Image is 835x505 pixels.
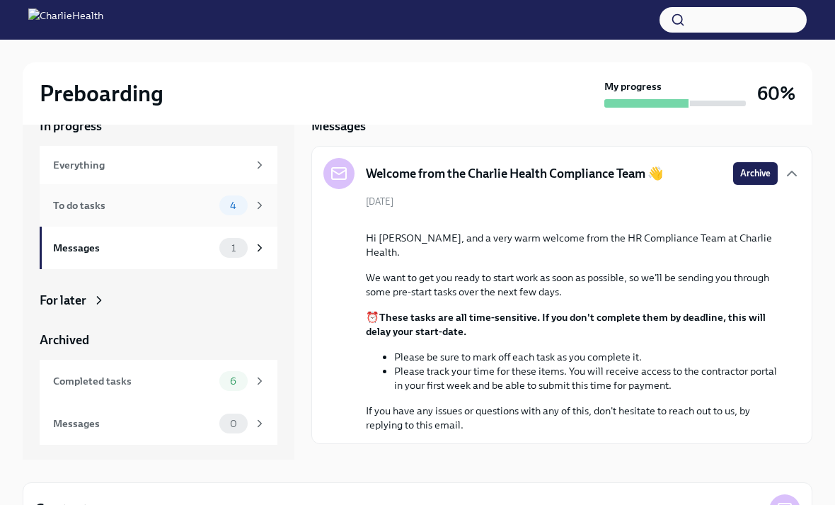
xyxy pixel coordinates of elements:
p: If you have any issues or questions with any of this, don't hesitate to reach out to us, by reply... [366,404,778,432]
a: Messages0 [40,402,277,445]
a: Completed tasks6 [40,360,277,402]
a: Everything [40,146,277,184]
p: ⏰ [366,310,778,339]
p: We want to get you ready to start work as soon as possible, so we'll be sending you through some ... [366,271,778,299]
h2: Preboarding [40,79,163,108]
button: Archive [733,162,778,185]
div: Messages [53,240,214,256]
span: 4 [221,200,245,211]
p: Hi [PERSON_NAME], and a very warm welcome from the HR Compliance Team at Charlie Health. [366,231,778,259]
div: Completed tasks [53,373,214,389]
a: In progress [40,118,277,135]
span: 6 [221,376,245,387]
div: For later [40,292,86,309]
div: To do tasks [53,198,214,213]
strong: My progress [604,79,662,93]
a: Archived [40,331,277,348]
h3: 60% [757,81,795,106]
div: Messages [53,416,214,431]
h5: Messages [311,118,366,135]
strong: These tasks are all time-sensitive. If you don't complete them by deadline, this will delay your ... [366,311,766,338]
span: Archive [740,166,771,181]
span: [DATE] [366,195,393,208]
div: Everything [53,157,248,173]
li: Please be sure to mark off each task as you complete it. [394,350,778,364]
img: CharlieHealth [28,8,103,31]
a: For later [40,292,277,309]
h5: Welcome from the Charlie Health Compliance Team 👋 [366,165,663,182]
li: Please track your time for these items. You will receive access to the contractor portal in your ... [394,364,778,392]
span: 1 [223,243,244,254]
span: 0 [221,419,246,429]
a: To do tasks4 [40,184,277,227]
a: Messages1 [40,227,277,269]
